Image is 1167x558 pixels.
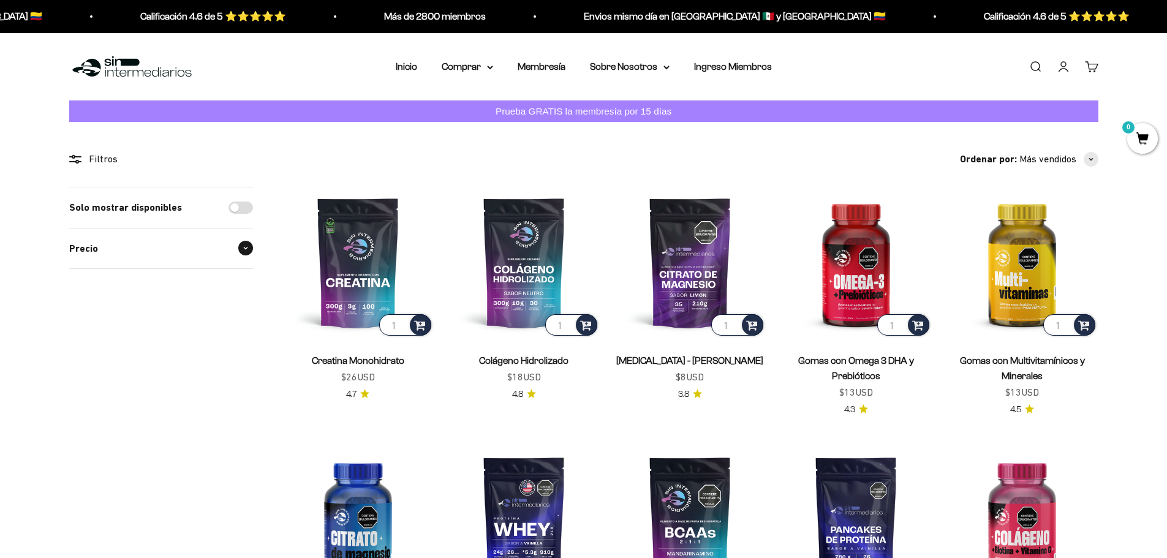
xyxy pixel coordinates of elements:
span: 4.7 [346,388,357,401]
summary: Precio [69,228,253,269]
a: Creatina Monohidrato [312,355,404,366]
a: 4.54.5 de 5.0 estrellas [1010,403,1034,417]
p: Envios mismo día en [GEOGRAPHIC_DATA] 🇲🇽 y [GEOGRAPHIC_DATA] 🇨🇴 [262,9,564,25]
span: $8USD [676,369,704,385]
span: Precio [69,241,98,257]
a: 4.34.3 de 5.0 estrellas [844,403,868,417]
p: Más de 2800 miembros [905,9,1007,25]
div: Filtros [69,151,253,167]
a: Gomas con Omega 3 DHA y Prebióticos [798,355,914,381]
button: Más vendidos [1019,151,1098,167]
mark: 0 [1121,120,1136,135]
span: $13USD [839,385,873,401]
a: Membresía [518,61,565,72]
a: 0 [1127,133,1158,146]
a: 4.84.8 de 5.0 estrellas [512,388,536,401]
p: Más de 2800 miembros [62,9,164,25]
span: 4.3 [844,403,855,417]
a: Inicio [396,61,417,72]
label: Solo mostrar disponibles [69,200,182,216]
span: Ordenar por: [960,151,1017,167]
a: Prueba GRATIS la membresía por 15 días [69,100,1098,122]
a: Gomas con Multivitamínicos y Minerales [960,355,1085,381]
a: Colágeno Hidrolizado [479,355,568,366]
span: $18USD [507,369,541,385]
p: Calificación 4.6 de 5 ⭐️⭐️⭐️⭐️⭐️ [662,9,807,25]
span: 4.5 [1010,403,1021,417]
span: $26USD [341,369,375,385]
a: [MEDICAL_DATA] - [PERSON_NAME] [616,355,763,366]
span: 3.8 [678,388,689,401]
span: $13USD [1005,385,1039,401]
a: 3.83.8 de 5.0 estrellas [678,388,702,401]
a: Ingreso Miembros [694,61,772,72]
a: 4.74.7 de 5.0 estrellas [346,388,369,401]
summary: Comprar [442,59,493,75]
summary: Sobre Nosotros [590,59,670,75]
p: Prueba GRATIS la membresía por 15 días [493,104,674,119]
span: 4.8 [512,388,523,401]
span: Más vendidos [1019,151,1076,167]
